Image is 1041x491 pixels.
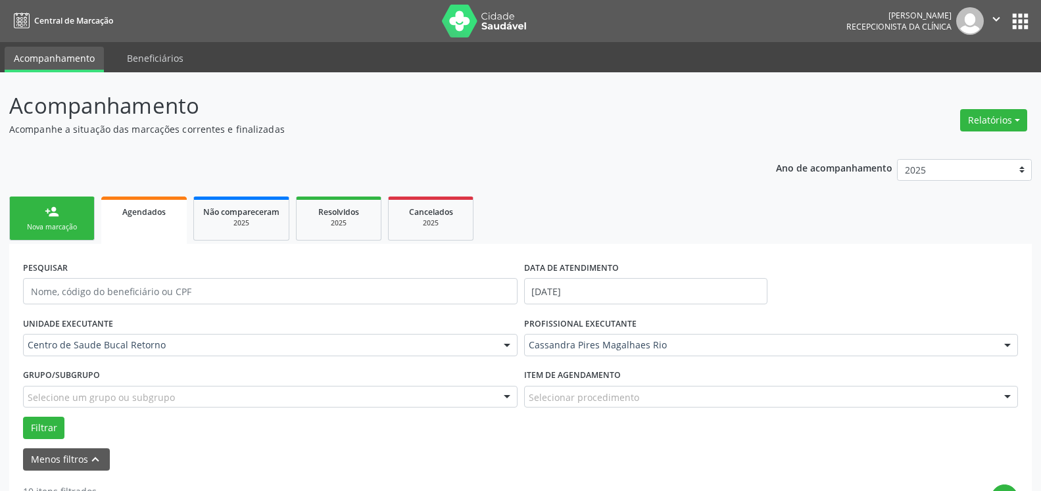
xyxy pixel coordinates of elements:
label: DATA DE ATENDIMENTO [524,258,619,278]
label: UNIDADE EXECUTANTE [23,314,113,334]
i:  [989,12,1004,26]
a: Acompanhamento [5,47,104,72]
button: Menos filtroskeyboard_arrow_up [23,448,110,471]
input: Selecione um intervalo [524,278,768,304]
img: img [956,7,984,35]
span: Selecionar procedimento [529,390,639,404]
span: Centro de Saude Bucal Retorno [28,339,491,352]
span: Central de Marcação [34,15,113,26]
span: Cassandra Pires Magalhaes Rio [529,339,992,352]
button: Relatórios [960,109,1027,131]
div: 2025 [203,218,279,228]
a: Beneficiários [118,47,193,70]
div: [PERSON_NAME] [846,10,952,21]
span: Recepcionista da clínica [846,21,952,32]
button: Filtrar [23,417,64,439]
label: PESQUISAR [23,258,68,278]
label: PROFISSIONAL EXECUTANTE [524,314,637,334]
a: Central de Marcação [9,10,113,32]
div: person_add [45,204,59,219]
label: Item de agendamento [524,365,621,386]
label: Grupo/Subgrupo [23,365,100,386]
i: keyboard_arrow_up [88,452,103,467]
button:  [984,7,1009,35]
p: Ano de acompanhamento [776,159,892,175]
p: Acompanhe a situação das marcações correntes e finalizadas [9,122,725,136]
p: Acompanhamento [9,89,725,122]
span: Cancelados [409,206,453,218]
button: apps [1009,10,1032,33]
div: Nova marcação [19,222,85,232]
div: 2025 [398,218,464,228]
span: Agendados [122,206,166,218]
span: Não compareceram [203,206,279,218]
span: Selecione um grupo ou subgrupo [28,390,175,404]
span: Resolvidos [318,206,359,218]
input: Nome, código do beneficiário ou CPF [23,278,518,304]
div: 2025 [306,218,372,228]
